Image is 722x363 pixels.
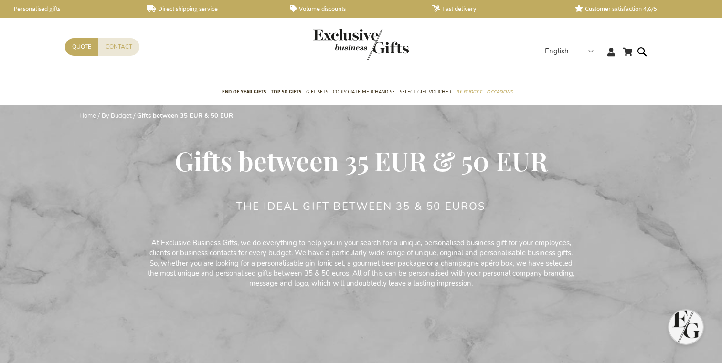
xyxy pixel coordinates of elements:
[271,87,301,97] span: TOP 50 Gifts
[400,81,451,104] a: Select Gift Voucher
[456,81,482,104] a: By Budget
[79,112,96,120] a: Home
[147,5,274,13] a: Direct shipping service
[313,29,361,60] a: store logo
[432,5,559,13] a: Fast delivery
[146,238,576,289] p: At Exclusive Business Gifts, we do everything to help you in your search for a unique, personalis...
[333,87,395,97] span: Corporate Merchandise
[137,112,233,120] strong: Gifts between 35 EUR & 50 EUR
[222,87,266,97] span: End of year gifts
[65,38,98,56] a: Quote
[456,87,482,97] span: By Budget
[313,29,409,60] img: Exclusive Business gifts logo
[290,5,417,13] a: Volume discounts
[575,5,702,13] a: Customer satisfaction 4,6/5
[400,87,451,97] span: Select Gift Voucher
[306,81,328,104] a: Gift Sets
[175,143,548,178] span: Gifts between 35 EUR & 50 EUR
[487,87,512,97] span: Occasions
[271,81,301,104] a: TOP 50 Gifts
[545,46,569,57] span: English
[102,112,132,120] a: By Budget
[5,5,132,13] a: Personalised gifts
[333,81,395,104] a: Corporate Merchandise
[98,38,139,56] a: Contact
[306,87,328,97] span: Gift Sets
[236,201,486,212] h2: The ideal gift between 35 & 50 euros
[222,81,266,104] a: End of year gifts
[487,81,512,104] a: Occasions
